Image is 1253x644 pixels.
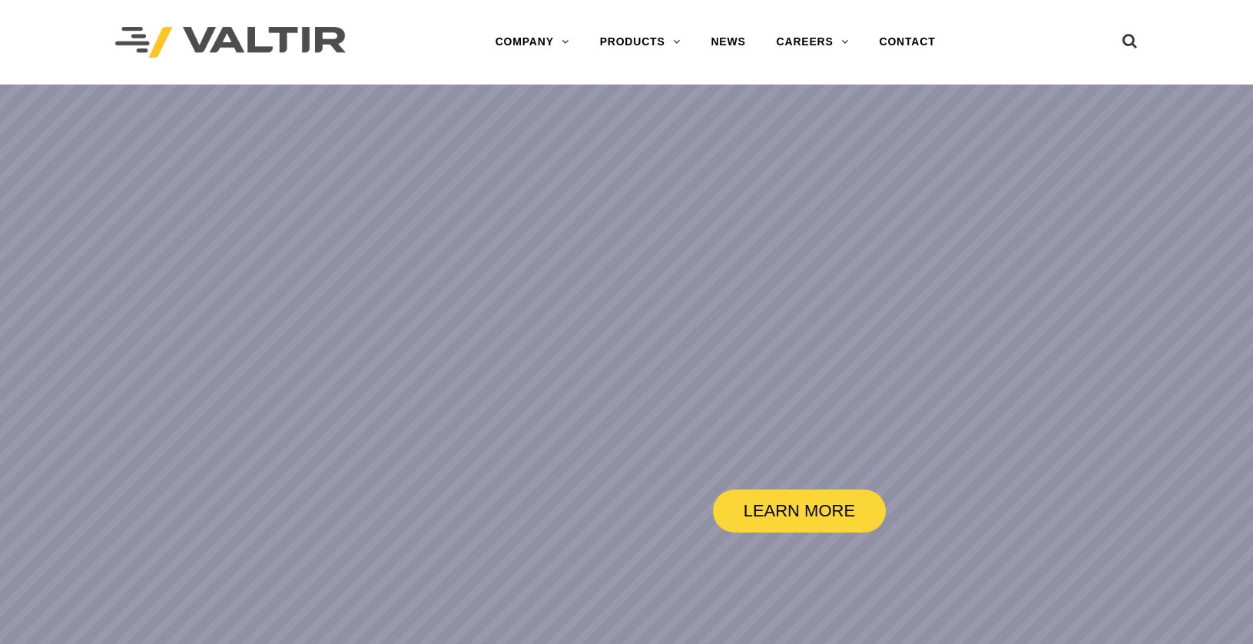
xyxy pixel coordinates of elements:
[480,27,585,58] a: COMPANY
[115,27,346,58] img: Valtir
[585,27,696,58] a: PRODUCTS
[864,27,950,58] a: CONTACT
[713,490,886,533] a: LEARN MORE
[761,27,864,58] a: CAREERS
[695,27,761,58] a: NEWS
